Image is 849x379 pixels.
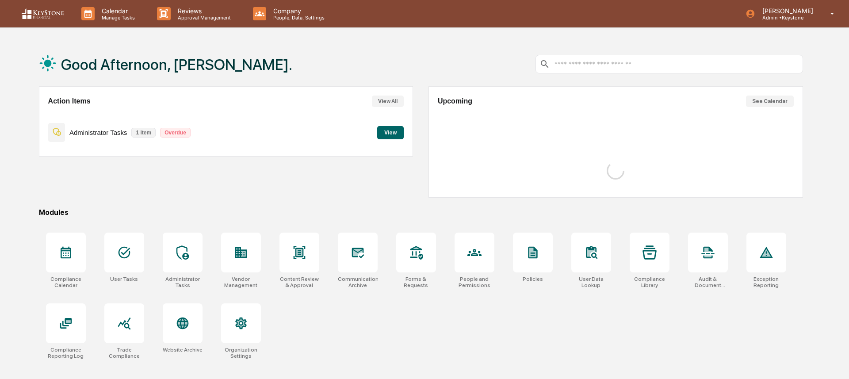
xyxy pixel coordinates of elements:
p: [PERSON_NAME] [755,7,818,15]
div: Administrator Tasks [163,276,203,288]
p: Overdue [160,128,191,138]
div: Forms & Requests [396,276,436,288]
div: Compliance Library [630,276,669,288]
div: User Data Lookup [571,276,611,288]
div: User Tasks [110,276,138,282]
p: Approval Management [171,15,235,21]
div: Compliance Calendar [46,276,86,288]
button: View All [372,96,404,107]
div: Communications Archive [338,276,378,288]
p: Reviews [171,7,235,15]
div: Compliance Reporting Log [46,347,86,359]
div: Exception Reporting [746,276,786,288]
p: Calendar [95,7,139,15]
p: People, Data, Settings [266,15,329,21]
button: See Calendar [746,96,794,107]
div: People and Permissions [455,276,494,288]
h2: Upcoming [438,97,472,105]
p: Admin • Keystone [755,15,818,21]
div: Modules [39,208,803,217]
div: Content Review & Approval [279,276,319,288]
div: Audit & Document Logs [688,276,728,288]
button: View [377,126,404,139]
div: Trade Compliance [104,347,144,359]
p: Company [266,7,329,15]
div: Website Archive [163,347,203,353]
a: View [377,128,404,136]
h1: Good Afternoon, [PERSON_NAME]. [61,56,292,73]
h2: Action Items [48,97,91,105]
p: Administrator Tasks [69,129,127,136]
div: Vendor Management [221,276,261,288]
div: Organization Settings [221,347,261,359]
img: logo [21,8,64,19]
p: 1 item [131,128,156,138]
p: Manage Tasks [95,15,139,21]
div: Policies [523,276,543,282]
